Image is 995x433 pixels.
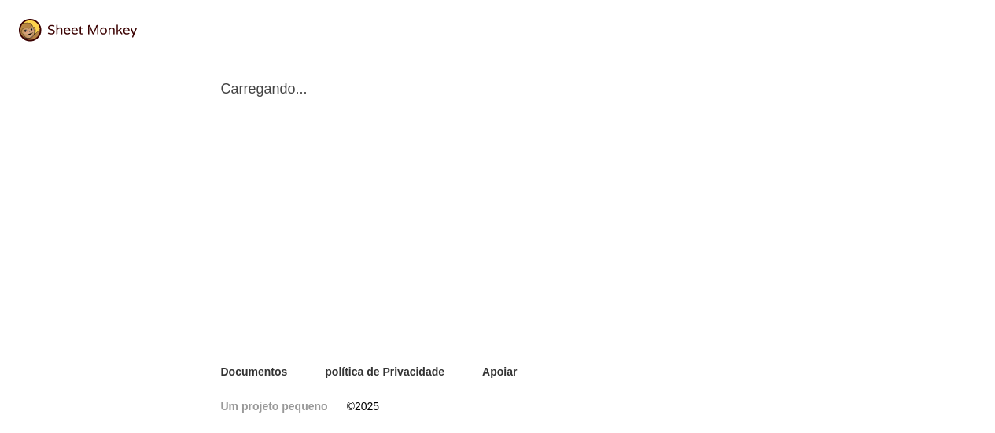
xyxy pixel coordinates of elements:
[221,365,288,378] font: Documentos
[221,400,328,413] font: Um projeto pequeno
[325,365,444,378] font: política de Privacidade
[355,400,379,413] font: 2025
[19,19,137,42] img: logo@2x.png
[221,81,308,97] font: Carregando...
[221,398,328,414] a: Um projeto pequeno
[347,400,355,413] font: ©
[325,364,444,380] a: política de Privacidade
[221,364,288,380] a: Documentos
[482,365,517,378] font: Apoiar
